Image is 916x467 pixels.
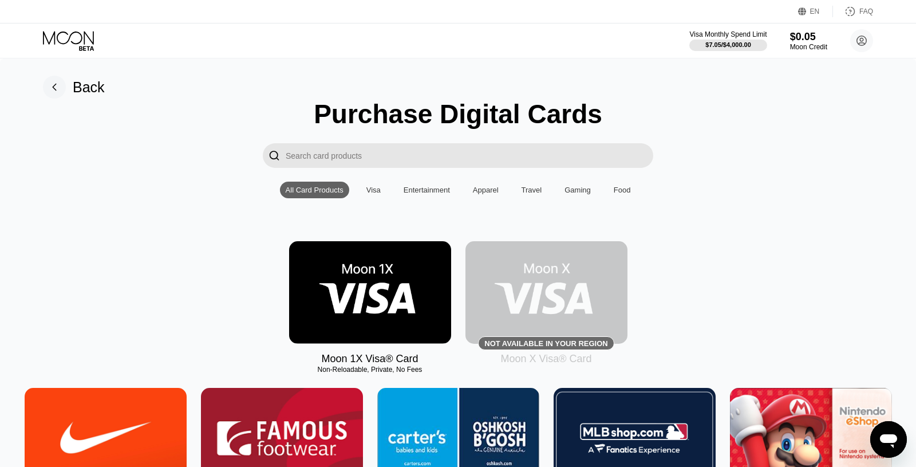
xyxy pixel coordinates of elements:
[608,182,637,198] div: Food
[398,182,456,198] div: Entertainment
[286,186,343,194] div: All Card Products
[269,149,280,162] div: 
[833,6,873,17] div: FAQ
[467,182,504,198] div: Apparel
[790,31,827,51] div: $0.05Moon Credit
[500,353,591,365] div: Moon X Visa® Card
[516,182,548,198] div: Travel
[870,421,907,458] iframe: Button to launch messaging window
[404,186,450,194] div: Entertainment
[314,99,602,129] div: Purchase Digital Cards
[321,353,418,365] div: Moon 1X Visa® Card
[810,7,820,15] div: EN
[790,31,827,43] div: $0.05
[43,76,105,99] div: Back
[522,186,542,194] div: Travel
[289,366,451,374] div: Non-Reloadable, Private, No Fees
[473,186,499,194] div: Apparel
[280,182,349,198] div: All Card Products
[286,143,653,168] input: Search card products
[559,182,597,198] div: Gaming
[689,30,767,51] div: Visa Monthly Spend Limit$7.05/$4,000.00
[614,186,631,194] div: Food
[263,143,286,168] div: 
[705,41,751,48] div: $7.05 / $4,000.00
[798,6,833,17] div: EN
[689,30,767,38] div: Visa Monthly Spend Limit
[484,339,607,348] div: Not available in your region
[564,186,591,194] div: Gaming
[790,43,827,51] div: Moon Credit
[361,182,386,198] div: Visa
[73,79,105,96] div: Back
[859,7,873,15] div: FAQ
[366,186,381,194] div: Visa
[465,241,627,344] div: Not available in your region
